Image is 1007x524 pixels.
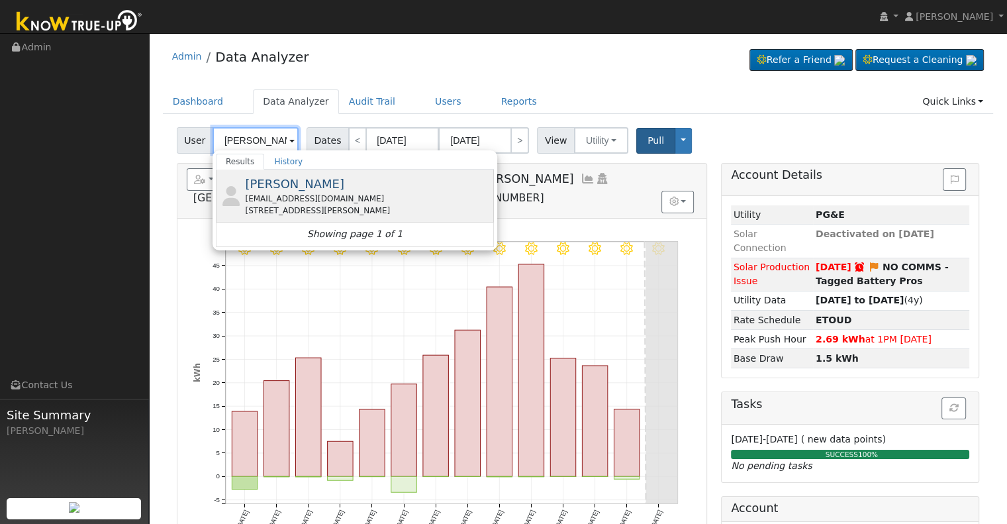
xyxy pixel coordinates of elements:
text: 15 [213,402,220,409]
i: 8/17 - Clear [302,242,314,254]
a: Data Analyzer [253,89,339,114]
span: [PERSON_NAME] "[PERSON_NAME]" & [PERSON_NAME] [252,172,573,185]
text: 40 [213,285,220,292]
div: [EMAIL_ADDRESS][DOMAIN_NAME] [245,193,491,205]
span: [GEOGRAPHIC_DATA], [GEOGRAPHIC_DATA] [193,191,420,204]
rect: onclick="" [232,476,257,489]
i: 8/15 - Clear [238,242,251,254]
td: Base Draw [731,349,813,368]
a: Audit Trail [339,89,405,114]
rect: onclick="" [582,366,607,476]
a: Multi-Series Graph [581,172,595,185]
text: 45 [213,262,220,269]
i: 8/16 - Clear [270,242,283,254]
rect: onclick="" [295,476,320,477]
button: Utility [574,127,628,154]
td: Utility Data [731,291,813,310]
span: 100% [858,450,878,458]
h5: Account Details [731,168,969,182]
button: Pull [636,128,675,154]
a: Results [216,154,265,170]
a: Login As (last 01/09/2024 7:42:58 PM) [595,172,610,185]
rect: onclick="" [423,355,448,476]
div: [STREET_ADDRESS][PERSON_NAME] [245,205,491,217]
i: 8/27 - Clear [620,242,633,254]
span: Solar Production Issue [734,262,810,286]
a: Reports [491,89,547,114]
rect: onclick="" [518,264,544,476]
rect: onclick="" [359,409,384,476]
a: Snooze expired 02/19/2025 [854,262,866,272]
rect: onclick="" [232,411,257,476]
img: retrieve [834,55,845,66]
span: Dates [307,127,349,154]
text: 20 [213,379,220,386]
a: Dashboard [163,89,234,114]
span: [PHONE_NUMBER] [448,191,544,204]
a: < [348,127,367,154]
a: History [264,154,312,170]
i: Edit Issue [868,262,880,272]
i: 8/21 - MostlyClear [429,242,442,254]
span: [PERSON_NAME] [916,11,993,22]
span: Pull [647,135,664,146]
span: User [177,127,213,154]
rect: onclick="" [455,330,480,476]
img: Know True-Up [10,7,149,37]
td: Utility [731,205,813,225]
a: > [510,127,529,154]
span: [DATE] [816,262,851,272]
img: retrieve [69,502,79,513]
i: 8/19 - Clear [365,242,378,254]
a: Users [425,89,471,114]
a: Refer a Friend [749,49,853,72]
td: Peak Push Hour [731,330,813,349]
a: Quick Links [912,89,993,114]
strong: [DATE] to [DATE] [816,295,904,305]
text: 25 [213,355,220,362]
a: Request a Cleaning [855,49,984,72]
a: Admin [172,51,202,62]
span: Solar Connection [734,229,787,253]
a: Data Analyzer [215,49,309,65]
i: 8/25 - MostlyClear [557,242,569,254]
text: 35 [213,309,220,316]
rect: onclick="" [264,476,289,477]
rect: onclick="" [391,384,416,477]
button: Refresh [941,397,966,420]
rect: onclick="" [550,358,575,476]
rect: onclick="" [264,380,289,476]
div: SUCCESS [728,450,975,460]
rect: onclick="" [487,287,512,476]
i: No pending tasks [731,460,812,471]
text: kWh [192,363,201,382]
h5: Account [731,501,778,515]
text: -5 [214,496,220,503]
span: (4y) [816,295,923,305]
strong: 2.69 kWh [816,334,865,344]
td: Rate Schedule [731,310,813,329]
span: View [537,127,575,154]
span: ( new data points) [801,434,886,445]
div: [PERSON_NAME] [7,424,142,438]
rect: onclick="" [614,409,639,477]
strong: NO COMMS - Tagged Battery Pros [816,262,949,286]
i: 8/20 - Clear [397,242,410,254]
rect: onclick="" [327,441,352,476]
rect: onclick="" [295,358,320,476]
h5: Tasks [731,397,969,411]
text: 0 [216,472,220,480]
span: Deactivated on [DATE] [816,229,934,239]
text: 10 [213,426,220,433]
img: retrieve [966,55,977,66]
i: 8/23 - Clear [493,242,506,254]
i: 8/22 - Clear [461,242,473,254]
span: Site Summary [7,406,142,424]
rect: onclick="" [518,476,544,477]
i: 8/24 - Clear [525,242,538,254]
input: Select a User [213,127,299,154]
i: 8/18 - Clear [334,242,346,254]
i: 8/26 - Clear [589,242,601,254]
text: 5 [216,449,219,456]
span: [PERSON_NAME] [245,177,344,191]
